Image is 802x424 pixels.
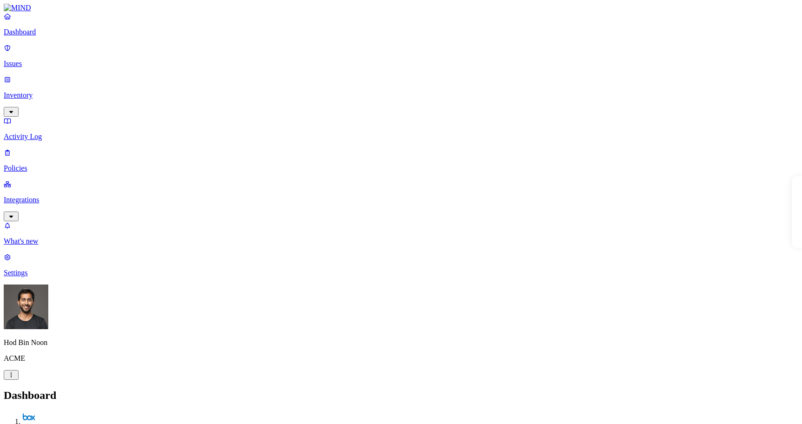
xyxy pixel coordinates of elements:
[4,164,798,172] p: Policies
[4,60,798,68] p: Issues
[4,196,798,204] p: Integrations
[4,117,798,141] a: Activity Log
[4,148,798,172] a: Policies
[4,354,798,363] p: ACME
[4,75,798,115] a: Inventory
[4,338,798,347] p: Hod Bin Noon
[4,221,798,245] a: What's new
[4,4,31,12] img: MIND
[4,44,798,68] a: Issues
[4,132,798,141] p: Activity Log
[4,12,798,36] a: Dashboard
[4,269,798,277] p: Settings
[4,28,798,36] p: Dashboard
[4,253,798,277] a: Settings
[4,4,798,12] a: MIND
[22,411,35,424] img: svg%3e
[4,237,798,245] p: What's new
[4,91,798,99] p: Inventory
[4,389,798,402] h2: Dashboard
[4,285,48,329] img: Hod Bin Noon
[4,180,798,220] a: Integrations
